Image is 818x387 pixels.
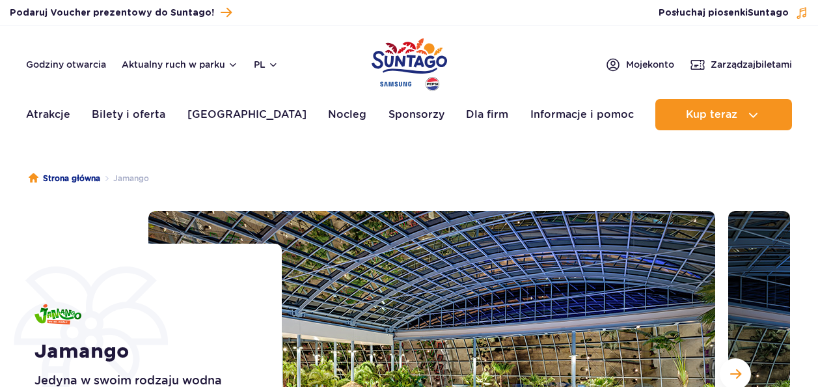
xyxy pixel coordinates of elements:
span: Moje konto [626,58,674,71]
a: Nocleg [328,99,366,130]
a: Godziny otwarcia [26,58,106,71]
span: Zarządzaj biletami [711,58,792,71]
button: pl [254,58,279,71]
a: Atrakcje [26,99,70,130]
a: Dla firm [466,99,508,130]
a: Informacje i pomoc [530,99,634,130]
button: Posłuchaj piosenkiSuntago [659,7,808,20]
li: Jamango [100,172,149,185]
a: Mojekonto [605,57,674,72]
span: Kup teraz [686,109,737,121]
img: Jamango [34,304,81,324]
a: Strona główna [29,172,100,185]
a: Bilety i oferta [92,99,165,130]
h1: Jamango [34,340,252,364]
a: Zarządzajbiletami [690,57,792,72]
span: Suntago [748,8,789,18]
a: [GEOGRAPHIC_DATA] [187,99,307,130]
a: Park of Poland [372,33,447,93]
span: Posłuchaj piosenki [659,7,789,20]
a: Sponsorzy [389,99,444,130]
a: Podaruj Voucher prezentowy do Suntago! [10,4,232,21]
button: Kup teraz [655,99,792,130]
button: Aktualny ruch w parku [122,59,238,70]
span: Podaruj Voucher prezentowy do Suntago! [10,7,214,20]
